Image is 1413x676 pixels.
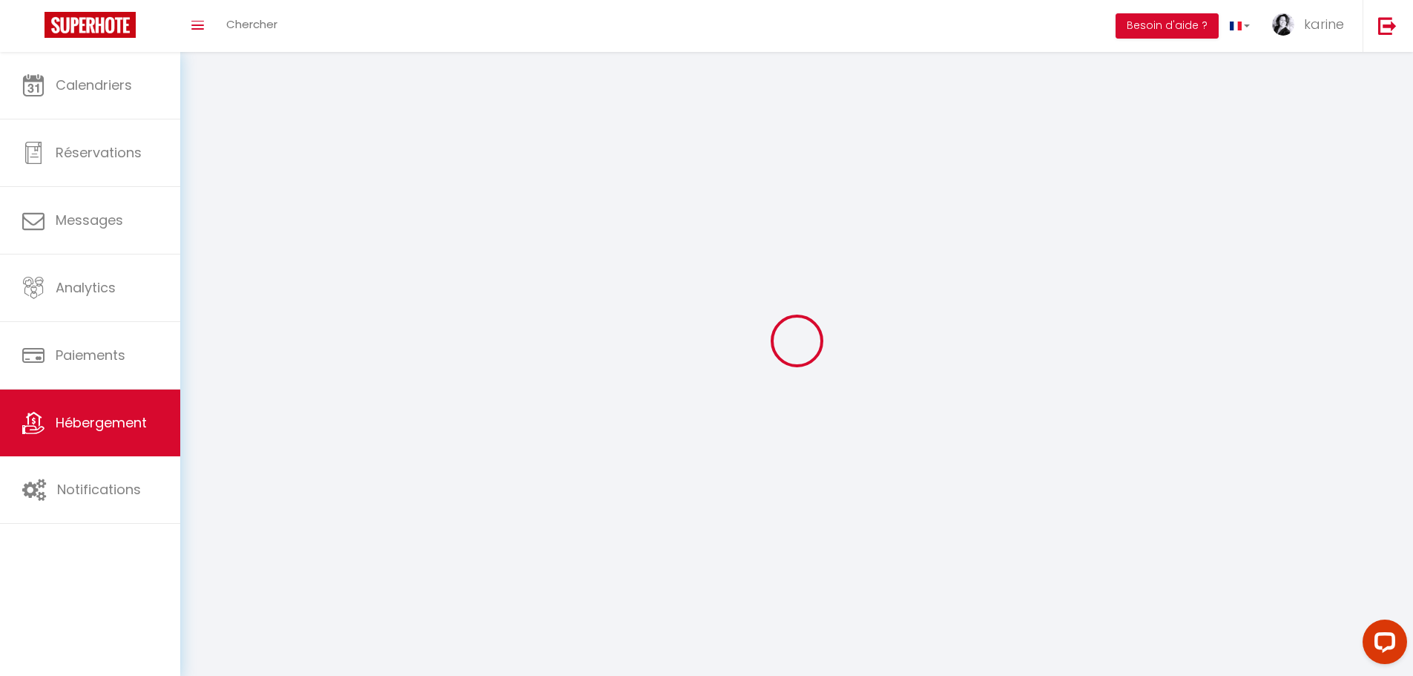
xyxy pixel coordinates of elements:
[57,480,141,499] span: Notifications
[1272,13,1294,36] img: ...
[56,278,116,297] span: Analytics
[45,12,136,38] img: Super Booking
[56,76,132,94] span: Calendriers
[1351,614,1413,676] iframe: LiveChat chat widget
[1304,15,1344,33] span: karine
[56,211,123,229] span: Messages
[1378,16,1397,35] img: logout
[56,413,147,432] span: Hébergement
[226,16,277,32] span: Chercher
[56,143,142,162] span: Réservations
[1116,13,1219,39] button: Besoin d'aide ?
[56,346,125,364] span: Paiements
